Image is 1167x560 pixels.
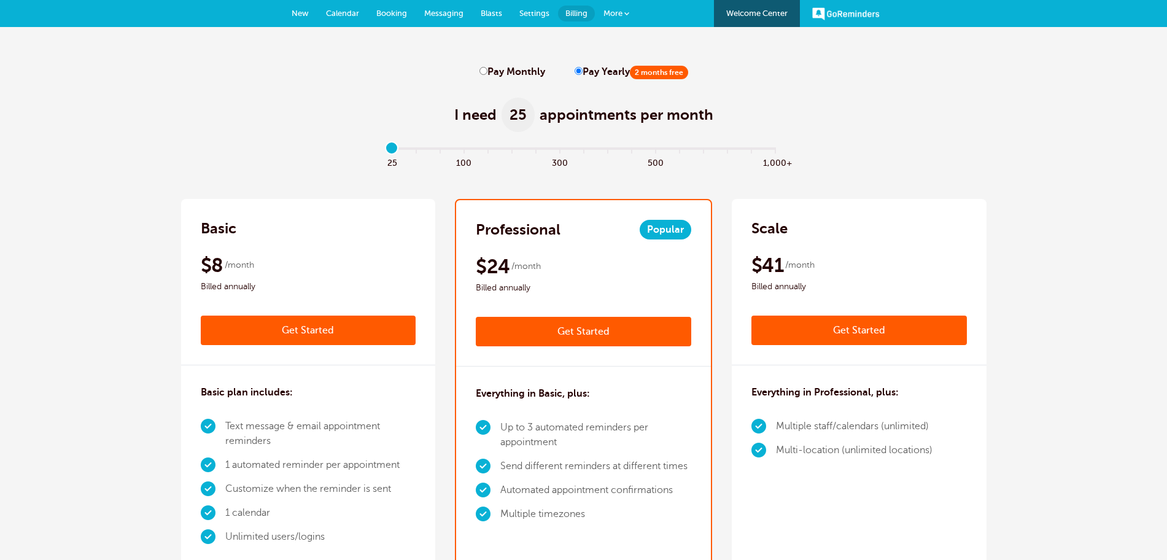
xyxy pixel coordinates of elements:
[452,155,476,169] span: 100
[575,67,583,75] input: Pay Yearly2 months free
[479,66,545,78] label: Pay Monthly
[751,253,783,278] span: $41
[500,502,691,526] li: Multiple timezones
[476,254,510,279] span: $24
[476,317,691,346] a: Get Started
[575,66,688,78] label: Pay Yearly
[565,9,587,18] span: Billing
[500,416,691,454] li: Up to 3 automated reminders per appointment
[511,259,541,274] span: /month
[225,258,254,273] span: /month
[201,219,236,238] h2: Basic
[376,9,407,18] span: Booking
[603,9,622,18] span: More
[630,66,688,79] span: 2 months free
[201,253,223,278] span: $8
[785,258,815,273] span: /month
[476,281,691,295] span: Billed annually
[751,385,899,400] h3: Everything in Professional, plus:
[201,316,416,345] a: Get Started
[558,6,595,21] a: Billing
[776,438,932,462] li: Multi-location (unlimited locations)
[424,9,463,18] span: Messaging
[751,279,967,294] span: Billed annually
[225,501,416,525] li: 1 calendar
[292,9,309,18] span: New
[225,414,416,453] li: Text message & email appointment reminders
[225,477,416,501] li: Customize when the reminder is sent
[502,98,535,132] span: 25
[548,155,572,169] span: 300
[476,386,590,401] h3: Everything in Basic, plus:
[751,316,967,345] a: Get Started
[643,155,667,169] span: 500
[519,9,549,18] span: Settings
[481,9,502,18] span: Blasts
[454,105,497,125] span: I need
[326,9,359,18] span: Calendar
[476,220,560,239] h2: Professional
[225,453,416,477] li: 1 automated reminder per appointment
[763,155,787,169] span: 1,000+
[500,478,691,502] li: Automated appointment confirmations
[225,525,416,549] li: Unlimited users/logins
[751,219,788,238] h2: Scale
[201,279,416,294] span: Billed annually
[540,105,713,125] span: appointments per month
[380,155,404,169] span: 25
[776,414,932,438] li: Multiple staff/calendars (unlimited)
[479,67,487,75] input: Pay Monthly
[640,220,691,239] span: Popular
[201,385,293,400] h3: Basic plan includes:
[500,454,691,478] li: Send different reminders at different times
